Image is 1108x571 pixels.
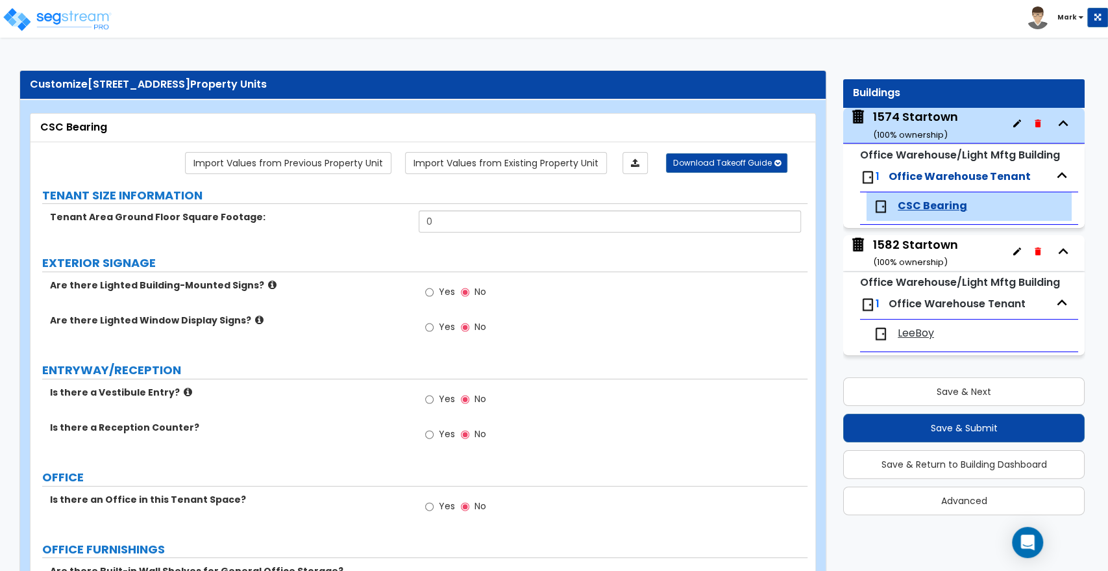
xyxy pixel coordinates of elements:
img: building.svg [850,108,867,125]
label: EXTERIOR SIGNAGE [42,255,807,272]
img: door.png [860,170,876,185]
div: Buildings [853,86,1075,101]
img: door.png [873,326,889,342]
span: 1 [876,296,880,311]
input: No [461,320,469,335]
button: Save & Submit [843,414,1085,442]
span: Yes [438,500,454,513]
span: 1582 Startown [850,236,958,270]
span: Office Warehouse Tenant [889,169,1031,184]
span: No [474,320,486,333]
button: Advanced [843,487,1085,515]
div: 1582 Startown [873,236,958,270]
a: Import the dynamic attribute values from existing properties. [405,152,607,174]
span: [STREET_ADDRESS] [88,77,190,92]
span: Download Takeoff Guide [673,157,771,168]
label: ENTRYWAY/RECEPTION [42,362,807,379]
input: No [461,285,469,299]
input: No [461,500,469,514]
i: click for more info! [268,280,277,290]
span: 1 [876,169,880,184]
small: Office Warehouse/Light Mftg Building [860,275,1060,290]
label: Are there Lighted Building-Mounted Signs? [50,279,409,292]
span: Yes [438,285,454,298]
button: Save & Next [843,377,1085,406]
img: door.png [873,199,889,214]
label: Tenant Area Ground Floor Square Footage: [50,210,409,223]
div: 1574 Startown [873,108,958,142]
input: Yes [425,500,434,514]
img: building.svg [850,236,867,253]
span: LeeBoy [898,326,934,341]
small: ( 100 % ownership) [873,256,948,268]
div: Customize Property Units [30,77,816,92]
img: avatar.png [1026,6,1049,29]
span: Yes [438,427,454,440]
label: OFFICE FURNISHINGS [42,541,807,558]
a: Import the dynamic attribute values from previous properties. [185,152,391,174]
input: Yes [425,392,434,407]
span: Yes [438,320,454,333]
button: Download Takeoff Guide [666,153,787,173]
i: click for more info! [184,387,192,397]
button: Save & Return to Building Dashboard [843,450,1085,479]
span: No [474,392,486,405]
input: Yes [425,285,434,299]
span: Office Warehouse Tenant [889,296,1026,311]
input: No [461,392,469,407]
span: No [474,285,486,298]
label: Is there an Office in this Tenant Space? [50,493,409,506]
span: 1574 Startown [850,108,958,142]
div: Open Intercom Messenger [1012,527,1043,558]
span: CSC Bearing [898,199,967,214]
a: Import the dynamic attributes value through Excel sheet [622,152,648,174]
span: No [474,427,486,440]
input: No [461,427,469,442]
span: Yes [438,392,454,405]
small: Office Warehouse/Light Mftg Building [860,147,1060,162]
label: TENANT SIZE INFORMATION [42,187,807,204]
label: Is there a Reception Counter? [50,421,409,434]
label: Are there Lighted Window Display Signs? [50,314,409,327]
span: No [474,500,486,513]
label: Is there a Vestibule Entry? [50,386,409,399]
label: OFFICE [42,469,807,486]
div: CSC Bearing [40,120,806,135]
img: door.png [860,297,876,312]
i: click for more info! [255,315,264,325]
input: Yes [425,320,434,335]
small: ( 100 % ownership) [873,129,948,141]
b: Mark [1057,12,1077,22]
img: logo_pro_r.png [2,6,112,32]
input: Yes [425,427,434,442]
